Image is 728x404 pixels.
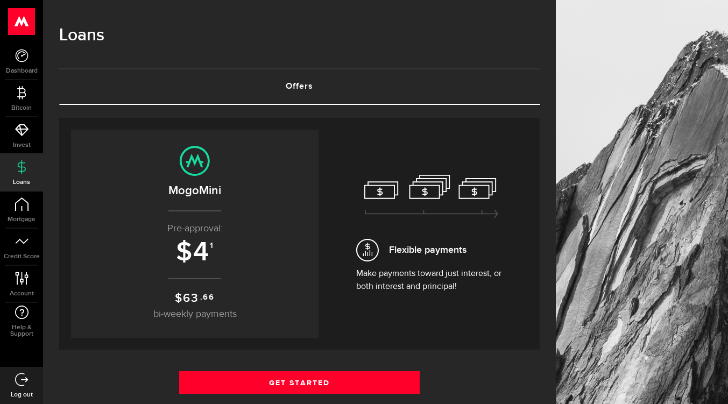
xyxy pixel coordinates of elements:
[683,359,728,404] iframe: LiveChat chat widget
[193,236,210,268] span: 4
[210,241,214,251] sup: 1
[59,69,540,104] a: Offers
[59,22,540,49] h1: Loans
[59,68,540,105] ul: Tabs Navigation
[179,371,420,394] a: Get Started
[200,292,215,303] sup: .66
[389,243,467,257] span: Flexible payments
[82,222,308,236] p: Pre-approval:
[175,291,183,306] span: $
[153,309,237,319] span: bi-weekly payments
[176,236,193,268] span: $
[183,291,199,306] span: 63
[82,182,308,200] h2: MogoMini
[356,267,507,293] p: Make payments toward just interest, or both interest and principal!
